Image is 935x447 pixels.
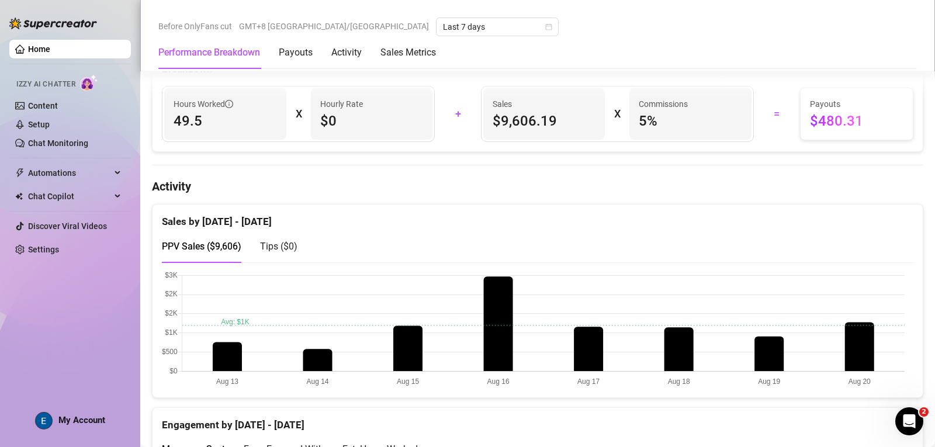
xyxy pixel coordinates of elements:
div: + [442,105,474,123]
img: Chat Copilot [15,192,23,200]
span: info-circle [225,100,233,108]
div: Performance Breakdown [158,46,260,60]
img: ACg8ocLcPRSDFD1_FgQTWMGHesrdCMFi59PFqVtBfnK-VGsPLWuquQ=s96-c [36,413,52,429]
span: 2 [919,407,929,417]
span: PPV Sales ( $9,606 ) [162,241,241,252]
a: Home [28,44,50,54]
a: Discover Viral Videos [28,221,107,231]
article: Hourly Rate [320,98,363,110]
span: GMT+8 [GEOGRAPHIC_DATA]/[GEOGRAPHIC_DATA] [239,18,429,35]
div: Sales by [DATE] - [DATE] [162,205,913,230]
span: Automations [28,164,111,182]
a: Settings [28,245,59,254]
span: $9,606.19 [493,112,596,130]
img: logo-BBDzfeDw.svg [9,18,97,29]
span: calendar [545,23,552,30]
article: Commissions [639,98,688,110]
span: $0 [320,112,424,130]
span: Chat Copilot [28,187,111,206]
a: Chat Monitoring [28,138,88,148]
span: Hours Worked [174,98,233,110]
span: $480.31 [810,112,903,130]
span: Before OnlyFans cut [158,18,232,35]
div: Payouts [279,46,313,60]
span: thunderbolt [15,168,25,178]
span: My Account [58,415,105,425]
span: Last 7 days [443,18,552,36]
div: Activity [331,46,362,60]
a: Content [28,101,58,110]
span: Tips ( $0 ) [260,241,297,252]
div: X [614,105,620,123]
div: Sales Metrics [380,46,436,60]
span: 49.5 [174,112,277,130]
div: Engagement by [DATE] - [DATE] [162,408,913,433]
span: 5 % [639,112,742,130]
span: Izzy AI Chatter [16,79,75,90]
span: Payouts [810,98,903,110]
div: = [761,105,793,123]
div: X [296,105,302,123]
h4: Activity [152,178,923,195]
iframe: Intercom live chat [895,407,923,435]
span: Sales [493,98,596,110]
img: AI Chatter [80,74,98,91]
a: Setup [28,120,50,129]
